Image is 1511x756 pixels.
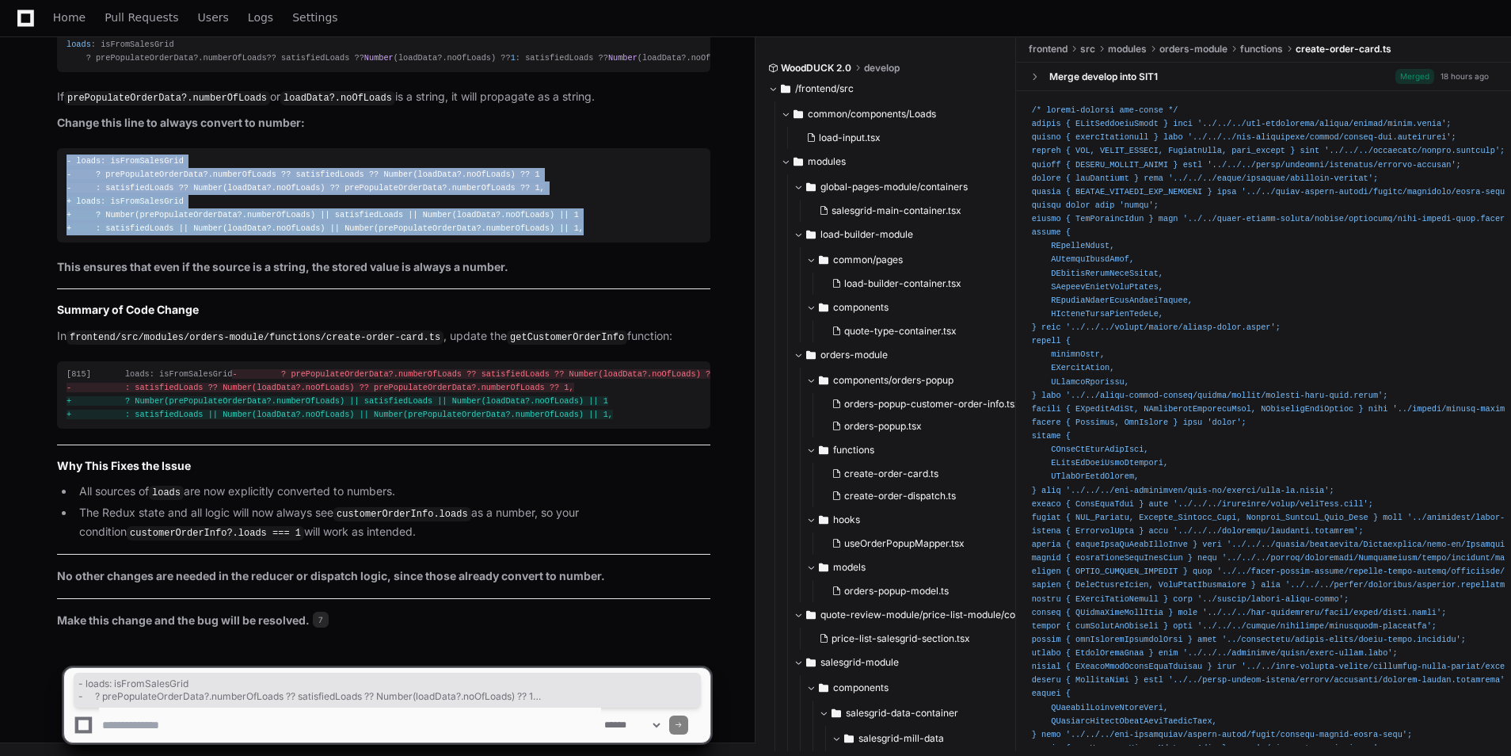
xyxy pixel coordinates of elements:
span: Logs [248,13,273,22]
span: 1 [511,53,516,63]
span: WoodDUCK 2.0 [781,62,851,74]
svg: Directory [794,105,803,124]
svg: Directory [819,250,828,269]
div: 18 hours ago [1441,71,1489,82]
button: functions [806,437,1030,463]
span: src [1080,43,1095,55]
button: load-builder-module [794,222,1030,247]
svg: Directory [806,178,816,197]
span: + ? Number(prePopulateOrderData?.numberOfLoads) || satisfiedLoads || Number(loadData?.noOfLoads) ... [67,210,579,220]
button: salesgrid-main-container.tsx [813,200,1020,222]
code: loadData?.noOfLoads [280,91,395,105]
button: quote-type-container.tsx [825,320,1020,342]
button: components [806,295,1030,320]
span: orders-module [820,349,888,361]
button: create-order-card.ts [825,463,1020,485]
span: load-builder-module [820,228,913,241]
span: + : satisfiedLoads || Number(loadData?.noOfLoads) || Number(prePopulateOrderData?.numberOfLoads) ... [67,410,613,419]
span: quote-review-module/price-list-module/components/salesgrid [820,609,1030,621]
span: Merged [1395,69,1434,84]
span: Home [53,13,86,22]
h2: Why This Fixes the Issue [57,458,710,474]
code: loads [149,486,184,500]
strong: This ensures that even if the source is a string, the stored value is always a number. [57,260,508,273]
span: frontend [1029,43,1068,55]
button: load-input.tsx [800,127,1007,149]
span: components/orders-popup [833,374,953,387]
span: common/components/Loads [808,108,936,120]
span: functions [1240,43,1283,55]
span: + : satisfiedLoads || Number(loadData?.noOfLoads) || Number(prePopulateOrderData?.numberOfLoads) ... [67,223,584,233]
svg: Directory [806,346,816,365]
button: create-order-dispatch.ts [825,485,1020,507]
span: orders-module [1159,43,1227,55]
div: Merge develop into SIT1 [1049,70,1158,82]
span: orders-popup-customer-order-info.tsx [844,398,1020,410]
svg: Directory [794,152,803,171]
svg: Directory [819,441,828,460]
span: + ? Number(prePopulateOrderData?.numberOfLoads) || satisfiedLoads || Number(loadData?.noOfLoads) ... [67,396,608,406]
strong: Change this line to always convert to number: [57,116,305,129]
span: create-order-card.ts [844,468,938,480]
span: numberOfLoads [204,53,267,63]
button: hooks [806,507,1030,533]
li: The Redux state and all logic will now always see as a number, so your condition will work as int... [74,504,710,541]
svg: Directory [806,605,816,624]
button: global-pages-module/containers [794,174,1030,200]
span: price-list-salesgrid-section.tsx [832,632,970,645]
span: Number [608,53,638,63]
span: modules [808,155,846,168]
button: useOrderPopupMapper.tsx [825,533,1020,555]
p: If or is a string, it will propagate as a string. [57,88,710,107]
span: Users [198,13,229,22]
span: - ? prePopulateOrderData?.numberOfLoads ?? satisfiedLoads ?? Number(loadData?.noOfLoads) ?? 1 [67,170,540,179]
button: models [806,555,1030,580]
button: load-builder-container.tsx [825,273,1020,295]
button: orders-popup-model.ts [825,580,1020,602]
li: All sources of are now explicitly converted to numbers. [74,483,710,502]
span: noOfLoads [447,53,491,63]
code: frontend/src/modules/orders-module/functions/create-order-card.ts [67,330,443,345]
code: customerOrderInfo?.loads === 1 [127,526,304,540]
span: orders-popup.tsx [844,420,922,433]
span: 7 [313,612,329,628]
button: modules [781,149,1017,174]
span: Settings [292,13,337,22]
h2: Summary of Code Change [57,302,710,318]
span: global-pages-module/containers [820,181,968,193]
div: [815] loads: isFromSalesGrid [67,368,701,422]
span: common/pages [833,254,903,266]
span: Pull Requests [105,13,178,22]
button: common/components/Loads [781,101,1017,127]
button: orders-module [794,342,1030,368]
button: /frontend/src [768,76,1004,101]
button: quote-review-module/price-list-module/components/salesgrid [794,602,1030,628]
svg: Directory [819,371,828,390]
svg: Directory [819,558,828,577]
span: Number [364,53,394,63]
span: + loads: isFromSalesGrid [67,197,184,206]
span: salesgrid-main-container.tsx [832,204,961,217]
svg: Directory [781,79,790,98]
code: getCustomerOrderInfo [507,330,627,345]
span: - loads: isFromSalesGrid - ? prePopulateOrderData?.numberOfLoads ?? satisfiedLoads ?? Number(load... [78,678,696,703]
span: functions [833,444,874,456]
span: components [833,301,889,314]
p: In , update the function: [57,327,710,346]
span: - : satisfiedLoads ?? Number(loadData?.noOfLoads) ?? prePopulateOrderData?.numberOfLoads ?? 1, [67,383,574,392]
span: /frontend/src [795,82,854,95]
code: prePopulateOrderData?.numberOfLoads [64,91,270,105]
button: orders-popup.tsx [825,415,1020,437]
span: loads [67,40,91,49]
button: components/orders-popup [806,368,1030,393]
button: price-list-salesgrid-section.tsx [813,628,1020,650]
span: load-builder-container.tsx [844,277,961,290]
span: create-order-card.ts [1296,43,1391,55]
strong: No other changes are needed in the reducer or dispatch logic, since those already convert to number. [57,569,605,582]
span: modules [1108,43,1147,55]
span: - ? prePopulateOrderData?.numberOfLoads ?? satisfiedLoads ?? Number(loadData?.noOfLoads) ?? 1 [232,369,725,379]
span: - loads: isFromSalesGrid [67,156,184,166]
svg: Directory [806,225,816,244]
span: orders-popup-model.ts [844,585,949,598]
svg: Directory [819,298,828,317]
